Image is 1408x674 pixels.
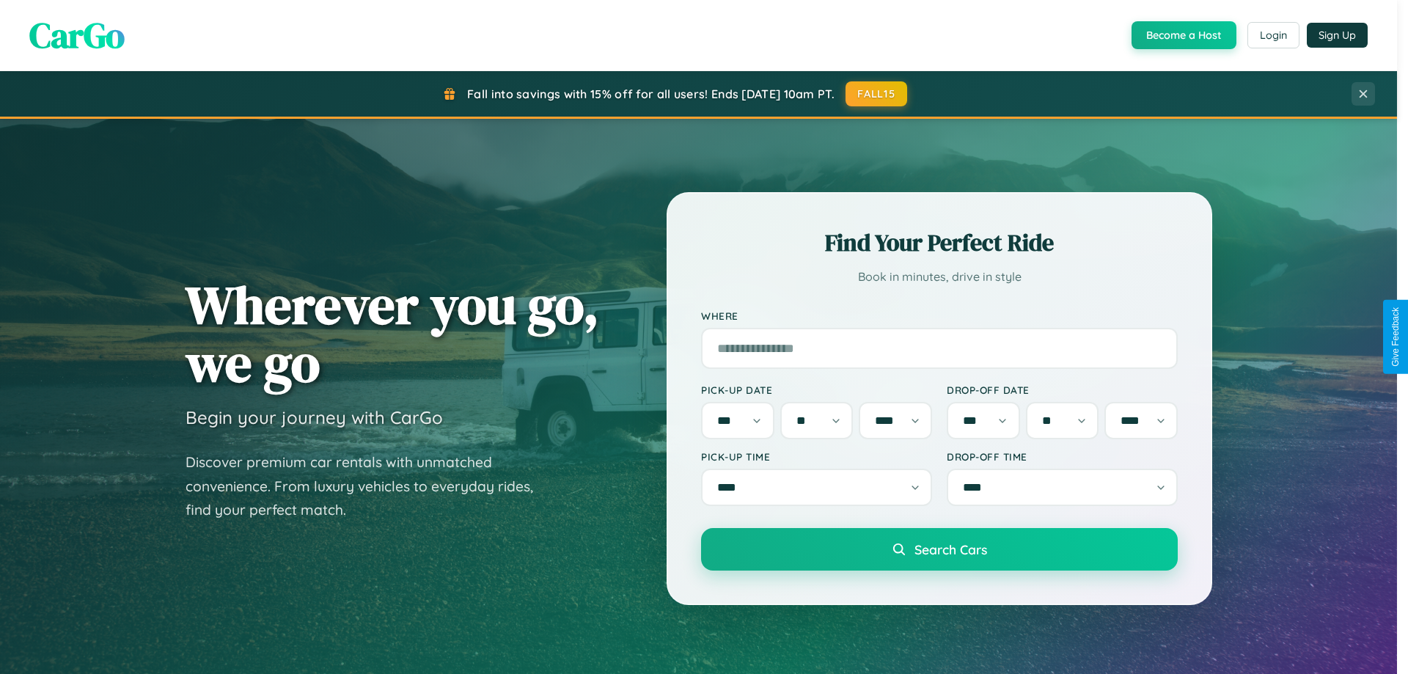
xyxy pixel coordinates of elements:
[846,81,907,106] button: FALL15
[701,384,932,396] label: Pick-up Date
[1390,307,1401,367] div: Give Feedback
[947,450,1178,463] label: Drop-off Time
[467,87,835,101] span: Fall into savings with 15% off for all users! Ends [DATE] 10am PT.
[701,227,1178,259] h2: Find Your Perfect Ride
[1247,22,1299,48] button: Login
[1307,23,1368,48] button: Sign Up
[701,450,932,463] label: Pick-up Time
[186,406,443,428] h3: Begin your journey with CarGo
[186,450,552,522] p: Discover premium car rentals with unmatched convenience. From luxury vehicles to everyday rides, ...
[186,276,599,392] h1: Wherever you go, we go
[29,11,125,59] span: CarGo
[914,541,986,557] span: Search Cars
[1132,21,1236,49] button: Become a Host
[947,384,1178,396] label: Drop-off Date
[701,309,1178,322] label: Where
[701,266,1178,287] p: Book in minutes, drive in style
